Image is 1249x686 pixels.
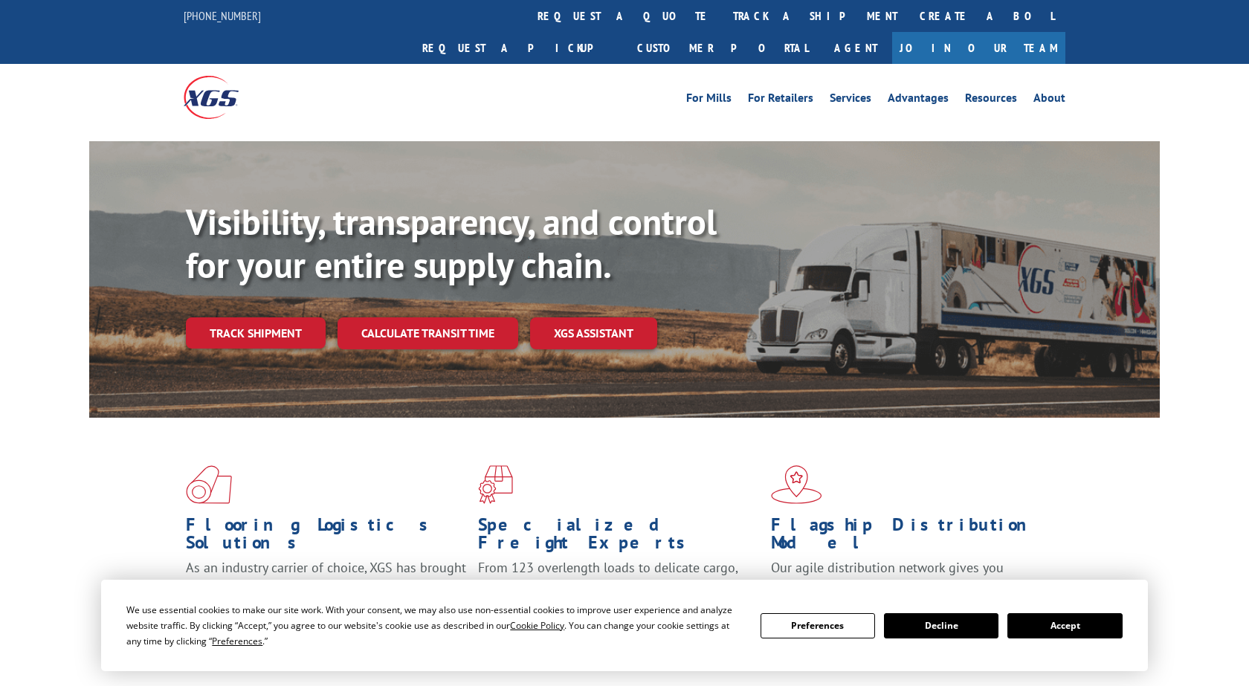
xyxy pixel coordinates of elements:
[626,32,819,64] a: Customer Portal
[101,580,1148,671] div: Cookie Consent Prompt
[510,619,564,632] span: Cookie Policy
[748,92,813,109] a: For Retailers
[186,465,232,504] img: xgs-icon-total-supply-chain-intelligence-red
[771,465,822,504] img: xgs-icon-flagship-distribution-model-red
[819,32,892,64] a: Agent
[184,8,261,23] a: [PHONE_NUMBER]
[830,92,871,109] a: Services
[212,635,262,647] span: Preferences
[686,92,732,109] a: For Mills
[892,32,1065,64] a: Join Our Team
[965,92,1017,109] a: Resources
[411,32,626,64] a: Request a pickup
[338,317,518,349] a: Calculate transit time
[884,613,998,638] button: Decline
[186,559,466,612] span: As an industry carrier of choice, XGS has brought innovation and dedication to flooring logistics...
[186,317,326,349] a: Track shipment
[771,559,1045,594] span: Our agile distribution network gives you nationwide inventory management on demand.
[761,613,875,638] button: Preferences
[530,317,657,349] a: XGS ASSISTANT
[1033,92,1065,109] a: About
[186,516,467,559] h1: Flooring Logistics Solutions
[126,602,742,649] div: We use essential cookies to make our site work. With your consent, we may also use non-essential ...
[478,465,513,504] img: xgs-icon-focused-on-flooring-red
[186,198,717,288] b: Visibility, transparency, and control for your entire supply chain.
[1007,613,1122,638] button: Accept
[771,516,1052,559] h1: Flagship Distribution Model
[478,516,759,559] h1: Specialized Freight Experts
[888,92,949,109] a: Advantages
[478,559,759,625] p: From 123 overlength loads to delicate cargo, our experienced staff knows the best way to move you...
